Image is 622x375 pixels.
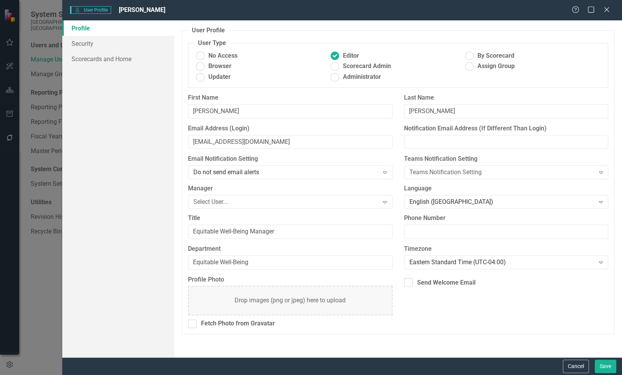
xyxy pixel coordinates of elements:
label: Last Name [404,93,608,102]
a: Scorecards and Home [62,51,174,67]
label: Notification Email Address (If Different Than Login) [404,124,608,133]
div: Do not send email alerts [193,168,379,177]
div: Eastern Standard Time (UTC-04:00) [409,258,595,267]
label: Language [404,184,608,193]
span: Browser [208,62,231,71]
a: Profile [62,20,174,36]
label: Timezone [404,245,608,253]
a: Security [62,36,174,51]
span: By Scorecard [477,52,514,60]
div: Drop images (png or jpeg) here to upload [234,296,346,305]
label: First Name [188,93,392,102]
label: Title [188,214,392,223]
span: No Access [208,52,238,60]
label: Email Notification Setting [188,155,392,163]
div: Send Welcome Email [417,278,476,287]
label: Teams Notification Setting [404,155,608,163]
span: Scorecard Admin [343,62,391,71]
label: Profile Photo [188,275,392,284]
label: Email Address (Login) [188,124,392,133]
span: Assign Group [477,62,515,71]
span: User Profile [70,6,111,14]
span: Editor [343,52,359,60]
legend: User Profile [188,26,229,35]
div: English ([GEOGRAPHIC_DATA]) [409,198,595,207]
button: Cancel [563,360,589,373]
button: Save [595,360,616,373]
label: Manager [188,184,392,193]
label: Department [188,245,392,253]
span: Updater [208,73,231,82]
div: Fetch Photo from Gravatar [201,319,275,328]
div: Teams Notification Setting [409,168,595,177]
span: [PERSON_NAME] [119,6,165,13]
legend: User Type [194,39,230,48]
div: Select User... [193,198,379,207]
label: Phone Number [404,214,608,223]
span: Administrator [343,73,381,82]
